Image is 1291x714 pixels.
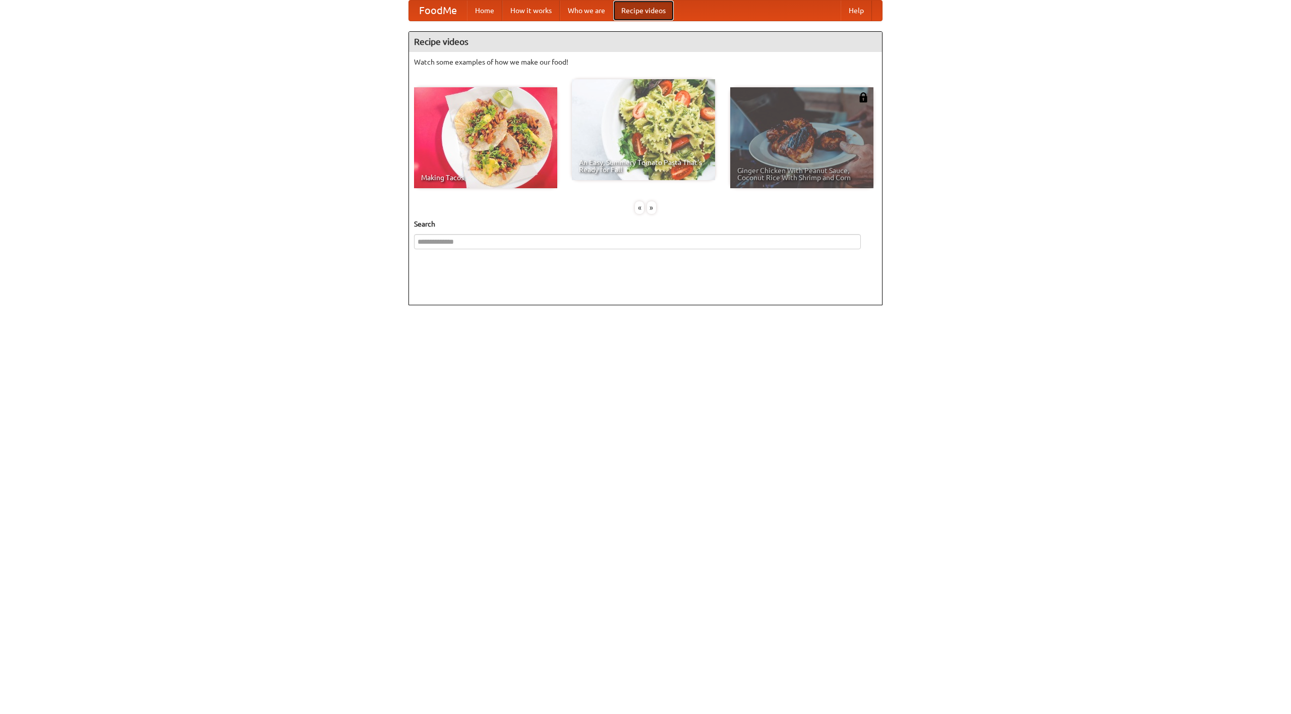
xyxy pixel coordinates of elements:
h5: Search [414,219,877,229]
a: Help [841,1,872,21]
a: Making Tacos [414,87,557,188]
h4: Recipe videos [409,32,882,52]
img: 483408.png [858,92,868,102]
a: Who we are [560,1,613,21]
div: « [635,201,644,214]
span: An Easy, Summery Tomato Pasta That's Ready for Fall [579,159,708,173]
a: Home [467,1,502,21]
a: FoodMe [409,1,467,21]
a: Recipe videos [613,1,674,21]
p: Watch some examples of how we make our food! [414,57,877,67]
a: An Easy, Summery Tomato Pasta That's Ready for Fall [572,79,715,180]
div: » [647,201,656,214]
a: How it works [502,1,560,21]
span: Making Tacos [421,174,550,181]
